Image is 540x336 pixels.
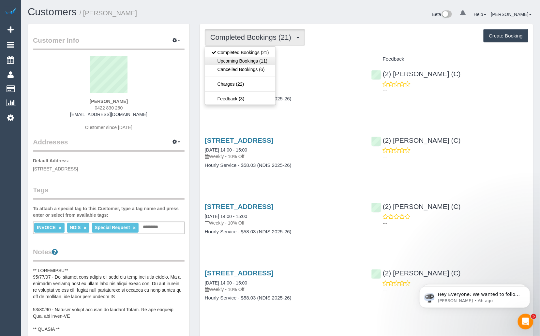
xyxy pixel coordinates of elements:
[37,225,56,230] span: INVOICE
[205,286,362,293] p: Weekly - 10% Off
[33,205,185,218] label: To attach a special tag to this Customer, type a tag name and press enter or select from availabl...
[33,157,69,164] label: Default Address:
[205,137,274,144] a: [STREET_ADDRESS]
[205,65,276,74] a: Cancelled Bookings (6)
[205,57,276,65] a: Upcoming Bookings (11)
[205,163,362,168] h4: Hourly Service - $58.03 (NDIS 2025-26)
[33,166,78,171] span: [STREET_ADDRESS]
[371,56,528,62] h4: Feedback
[70,225,81,230] span: NDIS
[83,225,86,231] a: ×
[205,96,362,102] h4: Hourly Service - $58.03 (NDIS 2025-26)
[371,269,461,277] a: (2) [PERSON_NAME] (C)
[205,269,274,277] a: [STREET_ADDRESS]
[205,229,362,235] h4: Hourly Service - $58.03 (NDIS 2025-26)
[371,203,461,210] a: (2) [PERSON_NAME] (C)
[371,70,461,78] a: (2) [PERSON_NAME] (C)
[205,95,276,103] a: Feedback (3)
[383,87,528,94] p: ---
[133,225,136,231] a: ×
[28,25,112,31] p: Message from Ellie, sent 6h ago
[205,48,276,57] a: Completed Bookings (21)
[410,273,540,318] iframe: Intercom notifications message
[484,29,528,43] button: Create Booking
[205,29,305,46] button: Completed Bookings (21)
[205,87,362,94] p: Weekly - 10% Off
[383,153,528,160] p: ---
[95,225,130,230] span: Special Request
[205,280,247,285] a: [DATE] 14:00 - 15:00
[59,225,62,231] a: ×
[474,12,487,17] a: Help
[205,153,362,160] p: Weekly - 10% Off
[28,19,112,89] span: Hey Everyone: We wanted to follow up and let you know we have been closely monitoring the account...
[80,9,137,17] small: / [PERSON_NAME]
[518,314,533,329] iframe: Intercom live chat
[205,214,247,219] a: [DATE] 14:00 - 15:00
[28,6,77,18] a: Customers
[383,220,528,226] p: ---
[205,203,274,210] a: [STREET_ADDRESS]
[205,80,276,88] a: Charges (22)
[205,220,362,226] p: Weekly - 10% Off
[383,286,528,293] p: ---
[70,112,147,117] a: [EMAIL_ADDRESS][DOMAIN_NAME]
[531,314,536,319] span: 5
[205,147,247,153] a: [DATE] 14:00 - 15:00
[33,36,185,50] legend: Customer Info
[441,10,452,19] img: New interface
[85,125,132,130] span: Customer since [DATE]
[33,185,185,200] legend: Tags
[95,105,123,110] span: 0422 830 260
[4,7,17,16] img: Automaid Logo
[90,99,128,104] strong: [PERSON_NAME]
[371,137,461,144] a: (2) [PERSON_NAME] (C)
[432,12,452,17] a: Beta
[205,295,362,301] h4: Hourly Service - $58.03 (NDIS 2025-26)
[205,56,362,62] h4: Service
[33,247,185,262] legend: Notes
[491,12,532,17] a: [PERSON_NAME]
[210,33,294,41] span: Completed Bookings (21)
